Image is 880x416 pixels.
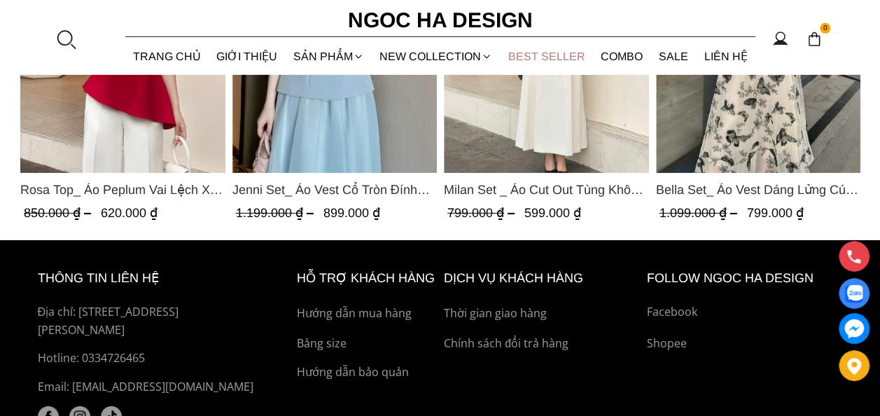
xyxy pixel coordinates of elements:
[696,38,755,75] a: LIÊN HỆ
[746,206,803,220] span: 799.000 ₫
[651,38,697,75] a: SALE
[593,38,651,75] a: Combo
[20,180,225,200] span: Rosa Top_ Áo Peplum Vai Lệch Xếp Ly Màu Đỏ A1064
[444,268,640,289] h6: Dịch vụ khách hàng
[297,268,437,289] h6: hỗ trợ khách hàng
[806,32,822,47] img: img-CART-ICON-ksit0nf1
[647,335,843,353] a: Shopee
[501,38,594,75] a: BEST SELLER
[444,180,649,200] span: Milan Set _ Áo Cut Out Tùng Không Tay Kết Hợp Chân Váy Xếp Ly A1080+CV139
[372,38,501,75] a: NEW COLLECTION
[655,180,860,200] span: Bella Set_ Áo Vest Dáng Lửng Cúc Đồng, Chân Váy Họa Tiết Bướm A990+CV121
[125,38,209,75] a: TRANG CHỦ
[647,303,843,321] a: Facebook
[444,305,640,323] a: Thời gian giao hàng
[297,363,437,382] a: Hướng dẫn bảo quản
[323,206,379,220] span: 899.000 ₫
[444,335,640,353] a: Chính sách đổi trả hàng
[447,206,518,220] span: 799.000 ₫
[20,180,225,200] a: Link to Rosa Top_ Áo Peplum Vai Lệch Xếp Ly Màu Đỏ A1064
[524,206,581,220] span: 599.000 ₫
[38,378,265,396] p: Email: [EMAIL_ADDRESS][DOMAIN_NAME]
[24,206,95,220] span: 850.000 ₫
[232,180,437,200] span: Jenni Set_ Áo Vest Cổ Tròn Đính Cúc, Chân Váy Tơ Màu Xanh A1051+CV132
[297,335,437,353] a: Bảng size
[101,206,158,220] span: 620.000 ₫
[845,285,862,303] img: Display image
[297,305,437,323] a: Hướng dẫn mua hàng
[286,38,372,75] div: SẢN PHẨM
[235,206,316,220] span: 1.199.000 ₫
[839,313,869,344] a: messenger
[647,268,843,289] h6: Follow ngoc ha Design
[232,180,437,200] a: Link to Jenni Set_ Áo Vest Cổ Tròn Đính Cúc, Chân Váy Tơ Màu Xanh A1051+CV132
[38,268,265,289] h6: thông tin liên hệ
[38,303,265,339] p: Địa chỉ: [STREET_ADDRESS][PERSON_NAME]
[38,349,265,368] a: Hotline: 0334726465
[655,180,860,200] a: Link to Bella Set_ Áo Vest Dáng Lửng Cúc Đồng, Chân Váy Họa Tiết Bướm A990+CV121
[820,23,831,34] span: 0
[659,206,740,220] span: 1.099.000 ₫
[335,4,545,37] a: Ngoc Ha Design
[839,278,869,309] a: Display image
[444,180,649,200] a: Link to Milan Set _ Áo Cut Out Tùng Không Tay Kết Hợp Chân Váy Xếp Ly A1080+CV139
[209,38,286,75] a: GIỚI THIỆU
